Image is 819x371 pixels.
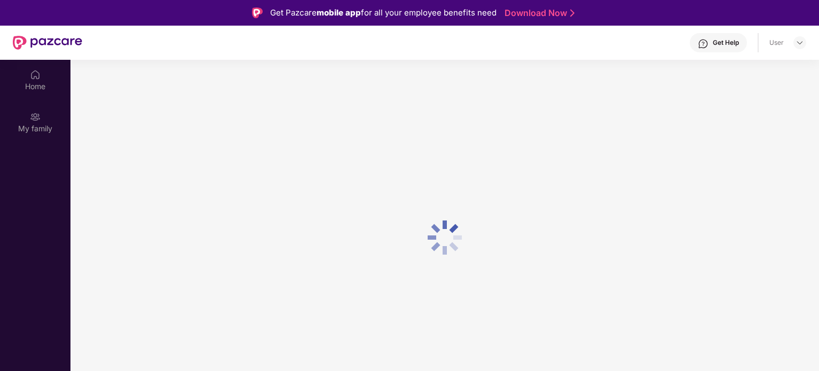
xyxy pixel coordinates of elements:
img: svg+xml;base64,PHN2ZyB3aWR0aD0iMjAiIGhlaWdodD0iMjAiIHZpZXdCb3g9IjAgMCAyMCAyMCIgZmlsbD0ibm9uZSIgeG... [30,112,41,122]
img: New Pazcare Logo [13,36,82,50]
div: Get Pazcare for all your employee benefits need [270,6,497,19]
strong: mobile app [317,7,361,18]
div: User [769,38,784,47]
a: Download Now [505,7,571,19]
img: Logo [252,7,263,18]
div: Get Help [713,38,739,47]
img: svg+xml;base64,PHN2ZyBpZD0iSG9tZSIgeG1sbnM9Imh0dHA6Ly93d3cudzMub3JnLzIwMDAvc3ZnIiB3aWR0aD0iMjAiIG... [30,69,41,80]
img: svg+xml;base64,PHN2ZyBpZD0iSGVscC0zMngzMiIgeG1sbnM9Imh0dHA6Ly93d3cudzMub3JnLzIwMDAvc3ZnIiB3aWR0aD... [698,38,708,49]
img: Stroke [570,7,574,19]
img: svg+xml;base64,PHN2ZyBpZD0iRHJvcGRvd24tMzJ4MzIiIHhtbG5zPSJodHRwOi8vd3d3LnczLm9yZy8yMDAwL3N2ZyIgd2... [796,38,804,47]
